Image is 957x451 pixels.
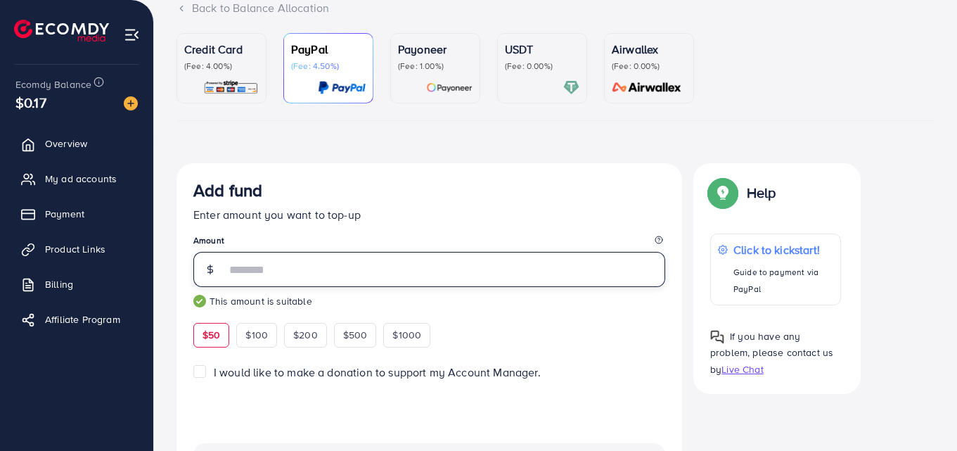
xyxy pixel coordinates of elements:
[214,364,541,380] span: I would like to make a donation to support my Account Manager.
[11,129,143,158] a: Overview
[291,61,366,72] p: (Fee: 4.50%)
[608,80,686,96] img: card
[710,330,724,344] img: Popup guide
[733,241,833,258] p: Click to kickstart!
[291,41,366,58] p: PayPal
[398,61,473,72] p: (Fee: 1.00%)
[710,329,833,376] span: If you have any problem, please contact us by
[525,398,665,422] iframe: PayPal
[124,96,138,110] img: image
[15,92,46,113] span: $0.17
[426,80,473,96] img: card
[293,328,318,342] span: $200
[203,328,220,342] span: $50
[45,136,87,151] span: Overview
[318,80,366,96] img: card
[45,172,117,186] span: My ad accounts
[563,80,579,96] img: card
[193,234,665,252] legend: Amount
[193,180,262,201] h3: Add fund
[612,41,686,58] p: Airwallex
[203,80,259,96] img: card
[733,264,833,298] p: Guide to payment via PayPal
[11,235,143,263] a: Product Links
[45,242,105,256] span: Product Links
[45,207,84,221] span: Payment
[245,328,268,342] span: $100
[45,277,73,291] span: Billing
[11,305,143,334] a: Affiliate Program
[124,27,140,43] img: menu
[710,180,736,205] img: Popup guide
[11,200,143,228] a: Payment
[392,328,421,342] span: $1000
[14,20,109,42] img: logo
[612,61,686,72] p: (Fee: 0.00%)
[398,41,473,58] p: Payoneer
[747,184,776,201] p: Help
[193,206,665,223] p: Enter amount you want to top-up
[897,388,946,440] iframe: Chat
[11,165,143,193] a: My ad accounts
[184,61,259,72] p: (Fee: 4.00%)
[11,270,143,298] a: Billing
[15,77,91,91] span: Ecomdy Balance
[505,61,579,72] p: (Fee: 0.00%)
[184,41,259,58] p: Credit Card
[45,312,120,326] span: Affiliate Program
[505,41,579,58] p: USDT
[721,362,763,376] span: Live Chat
[193,295,206,307] img: guide
[193,294,665,308] small: This amount is suitable
[343,328,368,342] span: $500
